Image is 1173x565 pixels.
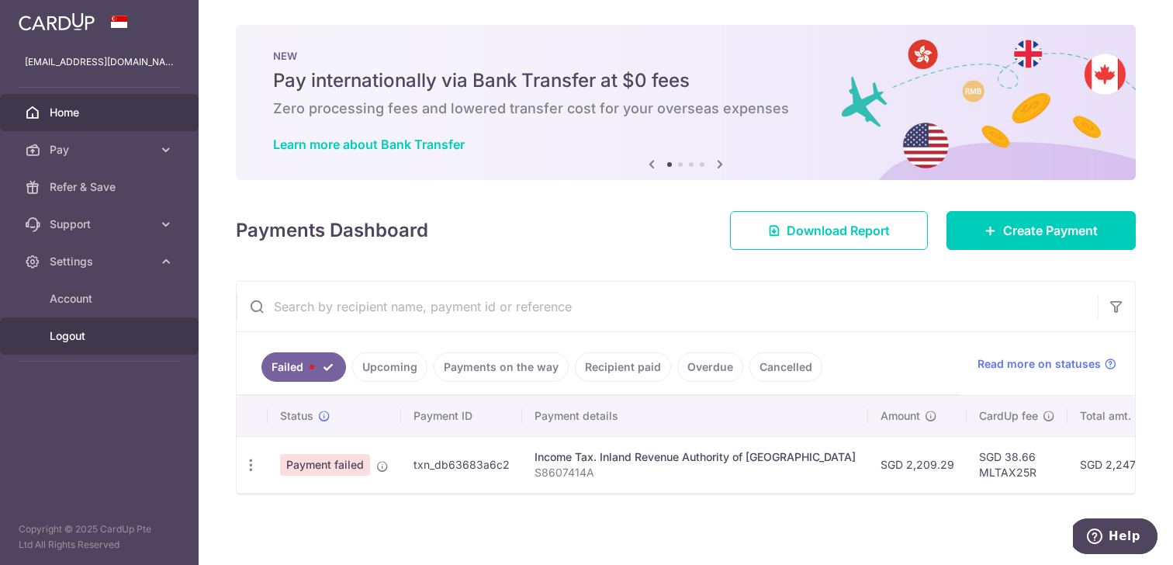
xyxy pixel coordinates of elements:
[434,352,569,382] a: Payments on the way
[946,211,1136,250] a: Create Payment
[237,282,1098,331] input: Search by recipient name, payment id or reference
[575,352,671,382] a: Recipient paid
[236,217,428,244] h4: Payments Dashboard
[967,436,1067,493] td: SGD 38.66 MLTAX25R
[36,11,67,25] span: Help
[522,396,868,436] th: Payment details
[352,352,427,382] a: Upcoming
[273,137,465,152] a: Learn more about Bank Transfer
[25,54,174,70] p: [EMAIL_ADDRESS][DOMAIN_NAME]
[535,465,856,480] p: S8607414A
[401,436,522,493] td: txn_db63683a6c2
[730,211,928,250] a: Download Report
[50,179,152,195] span: Refer & Save
[1073,518,1157,557] iframe: Opens a widget where you can find more information
[979,408,1038,424] span: CardUp fee
[977,356,1101,372] span: Read more on statuses
[280,408,313,424] span: Status
[677,352,743,382] a: Overdue
[261,352,346,382] a: Failed
[273,99,1099,118] h6: Zero processing fees and lowered transfer cost for your overseas expenses
[19,12,95,31] img: CardUp
[50,217,152,232] span: Support
[401,396,522,436] th: Payment ID
[1003,221,1098,240] span: Create Payment
[749,352,822,382] a: Cancelled
[977,356,1116,372] a: Read more on statuses
[236,25,1136,180] img: Bank transfer banner
[280,454,370,476] span: Payment failed
[50,291,152,307] span: Account
[50,105,152,120] span: Home
[50,142,152,158] span: Pay
[881,408,920,424] span: Amount
[868,436,967,493] td: SGD 2,209.29
[273,68,1099,93] h5: Pay internationally via Bank Transfer at $0 fees
[50,328,152,344] span: Logout
[1067,436,1163,493] td: SGD 2,247.95
[535,449,856,465] div: Income Tax. Inland Revenue Authority of [GEOGRAPHIC_DATA]
[50,254,152,269] span: Settings
[273,50,1099,62] p: NEW
[1080,408,1131,424] span: Total amt.
[787,221,890,240] span: Download Report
